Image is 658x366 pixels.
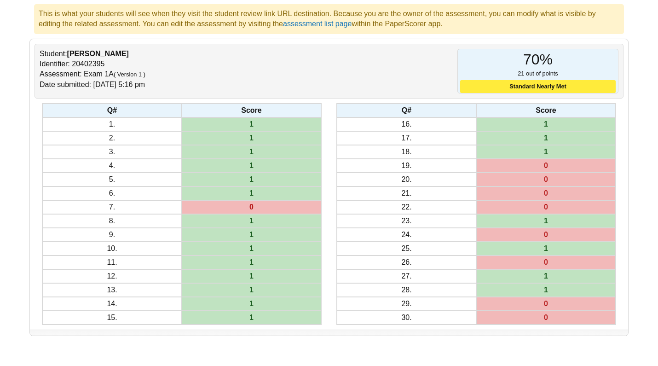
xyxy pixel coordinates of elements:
td: 19. [337,159,476,173]
td: 26. [337,256,476,269]
th: Q# [42,104,182,117]
td: 1 [182,214,321,228]
td: 1 [182,256,321,269]
td: 25. [337,242,476,256]
td: 7. [42,200,182,214]
td: 1 [182,159,321,173]
td: 1 [476,214,616,228]
td: 6. [42,186,182,200]
td: 0 [476,228,616,242]
td: 0 [182,200,321,214]
td: 0 [476,311,616,325]
div: This is what your students will see when they visit the student review link URL destination. Beca... [34,4,624,34]
td: 14. [42,297,182,311]
small: ( Version 1 ) [114,71,145,78]
td: 0 [476,186,616,200]
td: 5. [42,173,182,186]
td: 11. [42,256,182,269]
div: Student: Identifier: 20402395 Assessment: Exam 1A Date submitted: [DATE] 5:16 pm [40,49,329,94]
td: 0 [476,159,616,173]
td: 3. [42,145,182,159]
b: Standard Nearly Met [509,83,566,90]
td: 12. [42,269,182,283]
td: 17. [337,131,476,145]
td: 13. [42,283,182,297]
td: 20. [337,173,476,186]
td: 22. [337,200,476,214]
td: 1 [182,131,321,145]
td: 28. [337,283,476,297]
td: 1 [182,242,321,256]
td: 0 [476,173,616,186]
b: [PERSON_NAME] [67,50,129,58]
td: 1 [476,145,616,159]
td: 2. [42,131,182,145]
div: 70% [458,49,618,70]
td: 1 [476,117,616,131]
td: 23. [337,214,476,228]
td: 1 [182,311,321,325]
th: Score [476,104,616,117]
td: 1. [42,117,182,131]
td: 1 [182,186,321,200]
td: 0 [476,256,616,269]
td: 1 [182,117,321,131]
a: assessment list page [283,20,352,28]
td: 21. [337,186,476,200]
td: 8. [42,214,182,228]
td: 1 [182,297,321,311]
td: 1 [182,228,321,242]
td: 1 [182,283,321,297]
td: 0 [476,297,616,311]
td: 10. [42,242,182,256]
td: 1 [476,269,616,283]
td: 18. [337,145,476,159]
td: 1 [476,283,616,297]
td: 9. [42,228,182,242]
td: 27. [337,269,476,283]
td: 1 [476,131,616,145]
td: 4. [42,159,182,173]
td: 1 [182,173,321,186]
td: 16. [337,117,476,131]
small: 21 out of points [458,70,618,93]
td: 1 [182,269,321,283]
td: 30. [337,311,476,325]
td: 1 [476,242,616,256]
td: 29. [337,297,476,311]
th: Q# [337,104,476,117]
th: Score [182,104,321,117]
td: 24. [337,228,476,242]
td: 1 [182,145,321,159]
td: 0 [476,200,616,214]
td: 15. [42,311,182,325]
